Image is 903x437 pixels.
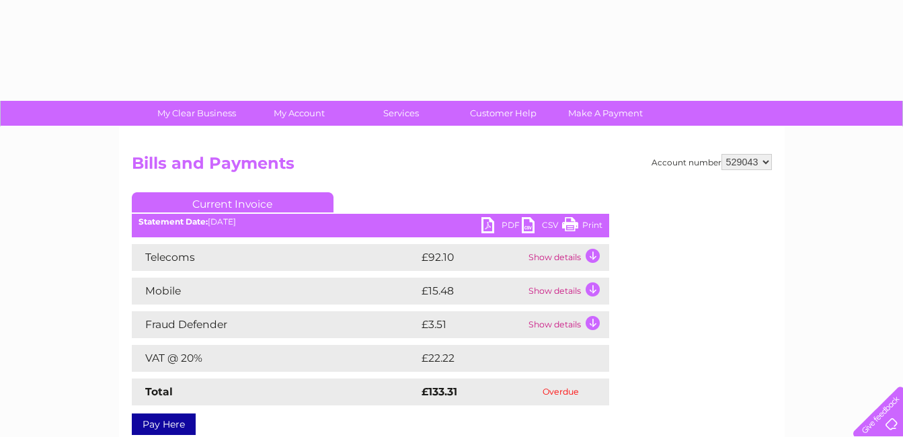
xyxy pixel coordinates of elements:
[418,345,582,372] td: £22.22
[418,278,525,305] td: £15.48
[418,244,525,271] td: £92.10
[132,217,609,227] div: [DATE]
[481,217,522,237] a: PDF
[145,385,173,398] strong: Total
[132,192,333,212] a: Current Invoice
[512,379,608,405] td: Overdue
[525,278,609,305] td: Show details
[132,154,772,180] h2: Bills and Payments
[522,217,562,237] a: CSV
[139,216,208,227] b: Statement Date:
[525,244,609,271] td: Show details
[141,101,252,126] a: My Clear Business
[525,311,609,338] td: Show details
[652,154,772,170] div: Account number
[132,413,196,435] a: Pay Here
[346,101,457,126] a: Services
[562,217,602,237] a: Print
[550,101,661,126] a: Make A Payment
[243,101,354,126] a: My Account
[132,311,418,338] td: Fraud Defender
[132,244,418,271] td: Telecoms
[132,278,418,305] td: Mobile
[132,345,418,372] td: VAT @ 20%
[448,101,559,126] a: Customer Help
[422,385,457,398] strong: £133.31
[418,311,525,338] td: £3.51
